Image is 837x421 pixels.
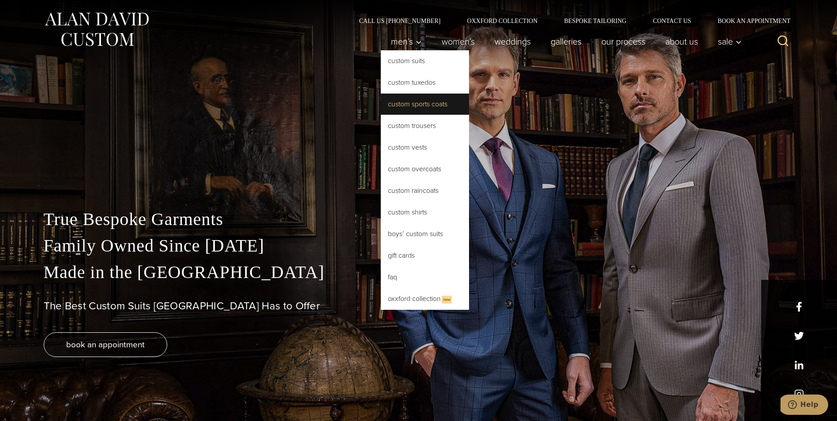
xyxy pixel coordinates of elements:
[381,33,432,50] button: Men’s sub menu toggle
[346,18,454,24] a: Call Us [PHONE_NUMBER]
[540,33,591,50] a: Galleries
[381,137,469,158] a: Custom Vests
[381,267,469,288] a: FAQ
[381,115,469,136] a: Custom Trousers
[442,296,452,304] span: New
[781,395,828,417] iframe: Opens a widget where you can chat to one of our agents
[44,332,167,357] a: book an appointment
[381,245,469,266] a: Gift Cards
[381,158,469,180] a: Custom Overcoats
[454,18,551,24] a: Oxxford Collection
[551,18,639,24] a: Bespoke Tailoring
[66,338,145,351] span: book an appointment
[381,33,746,50] nav: Primary Navigation
[381,180,469,201] a: Custom Raincoats
[381,50,469,71] a: Custom Suits
[44,206,794,286] p: True Bespoke Garments Family Owned Since [DATE] Made in the [GEOGRAPHIC_DATA]
[773,31,794,52] button: View Search Form
[381,223,469,244] a: Boys’ Custom Suits
[484,33,540,50] a: weddings
[640,18,705,24] a: Contact Us
[708,33,746,50] button: Sale sub menu toggle
[381,202,469,223] a: Custom Shirts
[381,94,469,115] a: Custom Sports Coats
[432,33,484,50] a: Women’s
[704,18,793,24] a: Book an Appointment
[44,300,794,312] h1: The Best Custom Suits [GEOGRAPHIC_DATA] Has to Offer
[44,10,150,49] img: Alan David Custom
[655,33,708,50] a: About Us
[346,18,794,24] nav: Secondary Navigation
[591,33,655,50] a: Our Process
[381,288,469,310] a: Oxxford CollectionNew
[381,72,469,93] a: Custom Tuxedos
